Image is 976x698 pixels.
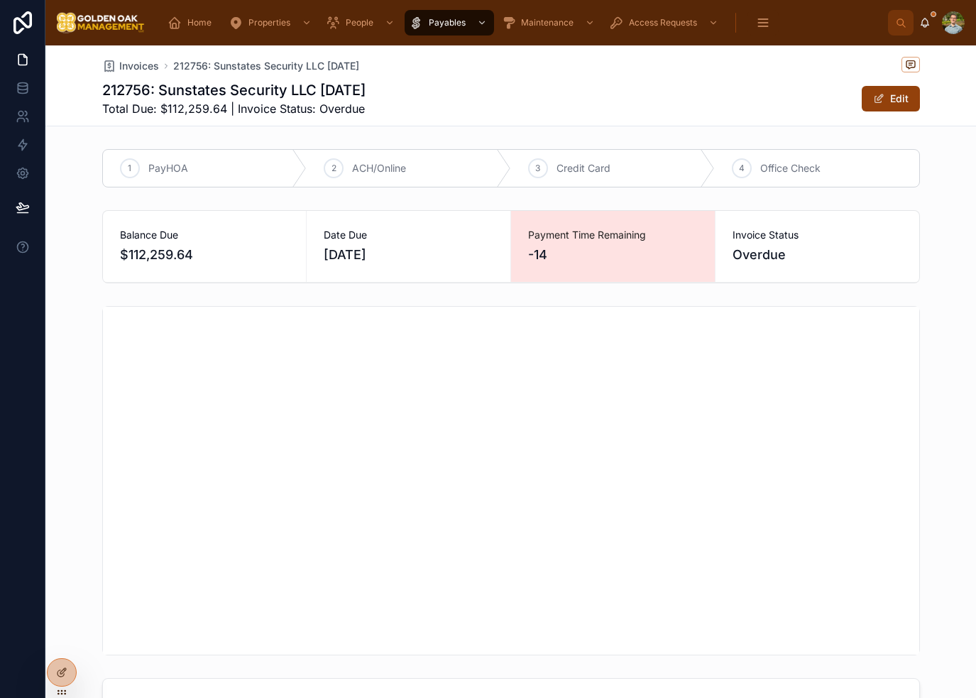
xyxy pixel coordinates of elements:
div: scrollable content [156,7,888,38]
span: 2 [331,163,336,174]
span: [DATE] [324,245,493,265]
span: Home [187,17,212,28]
h1: 212756: Sunstates Security LLC [DATE] [102,80,366,100]
span: People [346,17,373,28]
span: Overdue [733,245,902,265]
span: Office Check [760,161,821,175]
span: Balance Due [120,228,290,242]
a: Payables [405,10,494,36]
span: Access Requests [629,17,697,28]
button: Edit [862,86,920,111]
span: 1 [128,163,131,174]
span: -14 [528,245,698,265]
span: Invoice Status [733,228,902,242]
a: Maintenance [497,10,602,36]
span: Invoices [119,59,159,73]
span: 3 [535,163,540,174]
span: Credit Card [556,161,610,175]
span: Payment Time Remaining [528,228,698,242]
span: Payables [429,17,466,28]
a: 212756: Sunstates Security LLC [DATE] [173,59,359,73]
span: ACH/Online [352,161,406,175]
span: PayHOA [148,161,188,175]
a: Home [163,10,221,36]
span: $112,259.64 [120,245,290,265]
a: People [322,10,402,36]
span: Date Due [324,228,493,242]
iframe: pdf-iframe [103,307,919,655]
a: Access Requests [605,10,725,36]
span: Total Due: $112,259.64 | Invoice Status: Overdue [102,100,366,117]
a: Invoices [102,59,159,73]
span: Properties [248,17,290,28]
a: Properties [224,10,319,36]
span: Maintenance [521,17,574,28]
span: 4 [739,163,745,174]
img: App logo [57,11,145,34]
